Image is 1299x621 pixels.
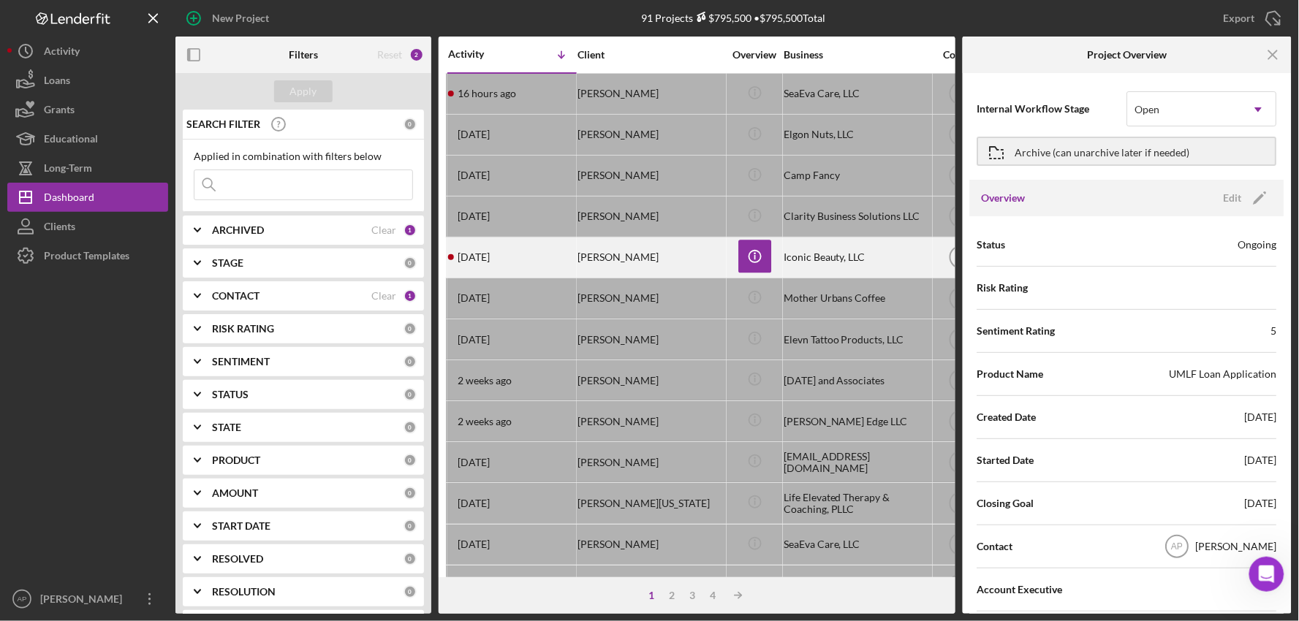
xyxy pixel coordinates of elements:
div: Clear [371,224,396,236]
button: Loans [7,66,168,95]
div: Elevn Tattoo Products, LLC [784,320,930,359]
div: [EMAIL_ADDRESS][DOMAIN_NAME] [784,443,930,481]
div: [DATE] [1245,410,1277,424]
div: [PERSON_NAME] [577,75,724,113]
div: New Project [212,4,269,33]
div: [PERSON_NAME] [577,320,724,359]
div: 0 [404,585,417,598]
div: 0 [404,552,417,565]
b: START DATE [212,520,270,532]
div: [PERSON_NAME] [577,443,724,481]
time: 2025-09-09 21:16 [458,210,490,222]
div: 1 [404,224,417,237]
text: AP [955,212,966,222]
div: Dashboard [44,183,94,216]
button: Apply [274,80,333,102]
div: 0 [404,256,417,270]
div: Edit [1224,187,1242,209]
time: 2025-09-15 19:45 [458,129,490,140]
div: 91 Projects • $795,500 Total [642,12,826,24]
div: Open [1135,104,1160,115]
text: AP [955,130,966,140]
time: 2025-09-04 22:03 [458,416,512,427]
button: Clients [7,212,168,241]
div: Product Templates [44,241,129,274]
time: 2025-08-28 20:20 [458,538,490,550]
div: [PERSON_NAME] [577,115,724,154]
span: Contact [977,539,1013,554]
div: 3 [683,590,703,601]
text: AP [955,416,966,427]
b: STATE [212,422,241,433]
b: AMOUNT [212,487,258,499]
span: Started Date [977,453,1034,468]
div: Activity [448,48,512,60]
span: Product Name [977,367,1044,381]
time: 2025-09-16 04:47 [458,88,516,99]
div: 1 [642,590,662,601]
button: Edit [1215,187,1273,209]
text: AP [955,253,966,263]
div: [PERSON_NAME] [577,525,724,564]
div: 0 [404,454,417,467]
div: Archive (can unarchive later if needed) [1015,138,1190,164]
div: Ongoing [1238,237,1277,252]
div: Educational [44,124,98,157]
div: Clear [371,290,396,302]
text: AP [18,595,27,603]
div: 0 [404,388,417,401]
div: [DATE] [1245,496,1277,511]
div: Iconic Beauty, LLC [784,238,930,277]
div: 0 [404,487,417,500]
div: Export [1224,4,1255,33]
time: 2025-09-05 23:31 [458,375,512,386]
span: Created Date [977,410,1037,424]
div: [PERSON_NAME] [577,361,724,400]
time: 2025-09-08 20:52 [458,334,490,346]
span: Closing Goal [977,496,1034,511]
text: AP [955,540,966,550]
div: 0 [404,322,417,335]
div: Business [784,49,930,61]
div: Elgon Nuts, LLC [784,115,930,154]
h3: Overview [982,191,1026,205]
div: [PERSON_NAME] [577,197,724,236]
div: 5 [1271,324,1277,338]
div: [PERSON_NAME] [577,156,724,195]
div: Apply [290,80,317,102]
div: 0 [404,355,417,368]
div: Loans [44,66,70,99]
time: 2025-08-28 20:44 [458,457,490,468]
div: Reset [377,49,402,61]
time: 2025-09-10 15:45 [458,169,490,181]
b: PRODUCT [212,454,260,466]
div: SeaEva Care, LLC [784,75,930,113]
div: Activity [44,37,80,69]
button: Long-Term [7,153,168,183]
button: Product Templates [7,241,168,270]
div: [PERSON_NAME][US_STATE] [577,484,724,522]
button: Dashboard [7,183,168,212]
text: AP [955,294,966,304]
div: [DATE] [1245,453,1277,468]
b: STAGE [212,257,243,269]
button: Educational [7,124,168,153]
time: 2025-09-09 01:43 [458,292,490,304]
div: Grants [44,95,75,128]
div: [PERSON_NAME] [577,566,724,605]
b: CONTACT [212,290,260,302]
div: $795,500 [694,12,752,24]
b: ARCHIVED [212,224,264,236]
a: Activity [7,37,168,66]
button: Grants [7,95,168,124]
div: Clients [44,212,75,245]
div: [PERSON_NAME] [37,584,132,617]
text: AP [955,171,966,181]
div: 4 [703,590,724,601]
div: [PERSON_NAME] [1196,539,1277,554]
time: 2025-08-28 20:34 [458,498,490,509]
